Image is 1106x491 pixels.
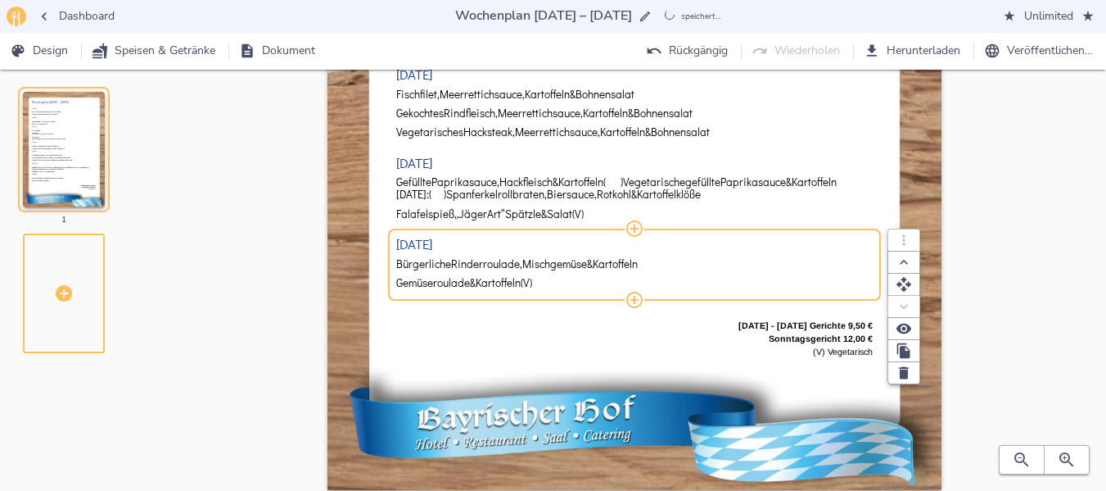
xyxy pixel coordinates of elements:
[396,89,440,101] span: Fischfilet,
[451,258,522,271] span: Rinderroulade,
[429,189,431,201] span: (
[13,41,68,61] span: Design
[896,254,912,271] svg: Nach oben
[860,36,967,66] button: Herunterladen
[7,36,74,66] button: Design
[631,189,637,201] span: &
[645,126,651,139] span: &
[896,321,912,337] svg: Zeigen / verbergen
[396,313,874,366] div: [DATE] - [DATE] Gerichte 9,50 €Sonntagsgericht 12,00 €(V) Vegetarisch
[553,176,558,189] span: &
[558,176,603,189] span: Kartoffeln
[396,155,432,170] h3: [DATE]
[525,89,570,101] span: Kartoffeln
[242,41,315,61] span: Dokument
[396,189,429,201] span: [DATE]:
[452,5,635,27] input: …
[621,176,623,189] span: )
[396,107,444,120] span: Gekochtes
[236,36,322,66] button: Dokument
[681,10,721,24] span: speichert…
[396,147,874,228] div: [DATE]GefülltePaprikasauce,Hackfleisch&Kartoffeln()VegetarischegefülltePaprikasauce&Kartoffeln[DA...
[786,176,792,189] span: &
[597,189,631,201] span: Rotkohl
[651,126,710,139] span: Bohnensalat
[600,126,645,139] span: Kartoffeln
[1004,7,1093,27] span: Unlimited
[896,343,912,359] svg: Duplizieren
[396,58,874,147] div: [DATE]Fischfilet,Meerrettichsauce,Kartoffeln&BohnensalatGekochtesRindfleisch,Meerrettichsauce,Kar...
[396,208,454,220] span: Falafelspieß
[431,176,499,189] span: Paprikasauce,
[792,176,837,189] span: Kartoffeln
[987,41,1093,61] span: Veröffentlichen…
[39,7,115,27] span: Dashboard
[541,208,547,220] span: &
[576,89,634,101] span: Bohnensalat
[476,277,521,289] span: Kartoffeln
[396,236,432,252] h3: [DATE]
[547,189,597,201] span: Biersauce,
[769,334,873,343] strong: Sonntagsgericht 12,00 €
[643,36,734,66] button: Rückgängig
[33,2,121,32] button: Dashboard
[896,365,912,381] svg: Löschen
[454,208,487,220] span: „Jäger
[396,345,874,358] p: (V) Vegetarisch
[981,36,1099,66] button: Veröffentlichen…
[720,176,786,189] span: Paprikasauce
[738,321,873,330] strong: [DATE] - [DATE] Gerichte 9,50 €
[583,107,628,120] span: Kartoffeln
[522,258,587,271] span: Mischgemüse
[396,126,463,139] span: Vegetarisches
[625,290,644,310] button: Modul hinzufügen
[54,284,74,303] svg: Seite hinzufügen
[685,176,720,189] span: gefüllte
[637,189,701,201] span: Kartoffelklöße
[623,176,685,189] span: Vegetarische
[570,89,576,101] span: &
[396,228,874,298] div: [DATE]BürgerlicheRinderroulade,Mischgemüse&KartoffelnGemüseroulade&Kartoffeln(V)
[396,66,432,82] h3: [DATE]
[440,89,525,101] span: Meerrettichsauce,
[444,189,446,201] span: )
[521,277,532,289] span: (V)
[396,176,431,189] span: Gefüllte
[487,208,505,220] span: Art“
[23,79,163,220] div: Wochenplan [DATE] – [DATE][DATE]BayrischeOchsenbratwurst,Gemüse&KartoffelnVegetarischeBratwurst,G...
[444,107,498,120] span: Rindfleisch,
[896,276,912,293] svg: Verschieben
[634,107,693,120] span: Bohnensalat
[446,189,547,201] span: Spanferkelrollbraten,
[998,2,1099,32] button: Unlimited
[88,36,222,66] button: Speisen & Getränke
[396,277,470,289] span: Gemüseroulade
[498,107,583,120] span: Meerrettichsauce,
[95,41,215,61] span: Speisen & Getränke
[587,258,593,271] span: &
[649,41,728,61] span: Rückgängig
[515,126,600,139] span: Meerrettichsauce,
[547,208,572,220] span: Salat
[499,176,553,189] span: Hackfleisch
[505,208,541,220] span: Spätzle
[470,277,476,289] span: &
[572,208,584,220] span: (V)
[463,126,515,139] span: Hacksteak,
[867,41,960,61] span: Herunterladen
[396,258,451,271] span: Bürgerliche
[603,176,606,189] span: (
[628,107,634,120] span: &
[625,219,644,239] button: Modul hinzufügen
[593,258,638,271] span: Kartoffeln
